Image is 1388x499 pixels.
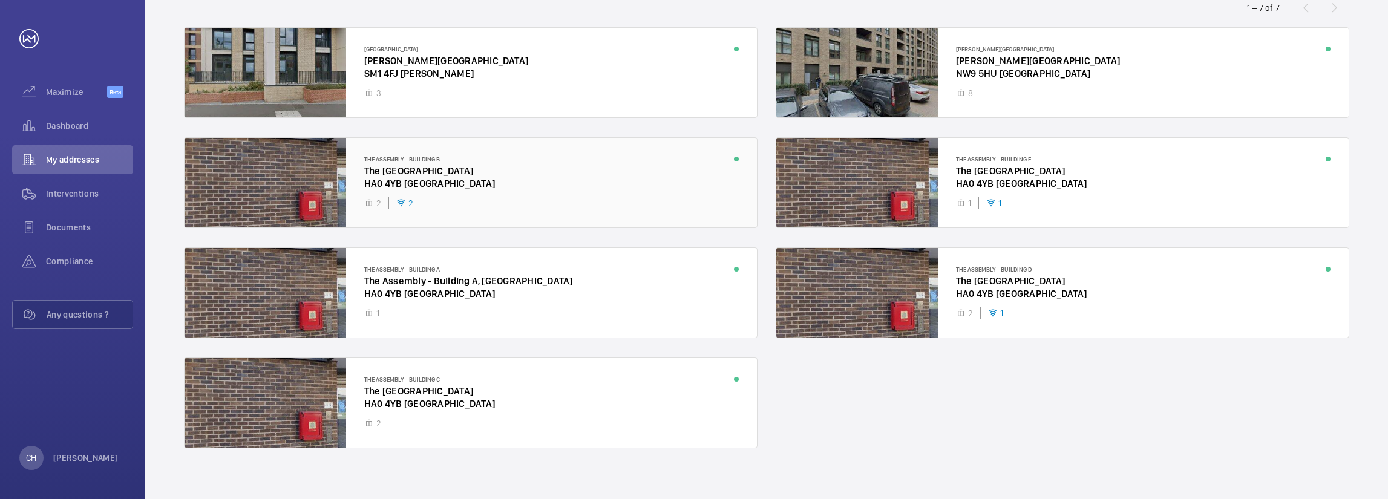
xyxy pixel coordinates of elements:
[1247,2,1280,14] div: 1 – 7 of 7
[26,452,36,464] p: CH
[46,221,133,233] span: Documents
[46,120,133,132] span: Dashboard
[46,86,107,98] span: Maximize
[107,86,123,98] span: Beta
[53,452,119,464] p: [PERSON_NAME]
[47,308,133,321] span: Any questions ?
[46,154,133,166] span: My addresses
[46,255,133,267] span: Compliance
[46,188,133,200] span: Interventions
